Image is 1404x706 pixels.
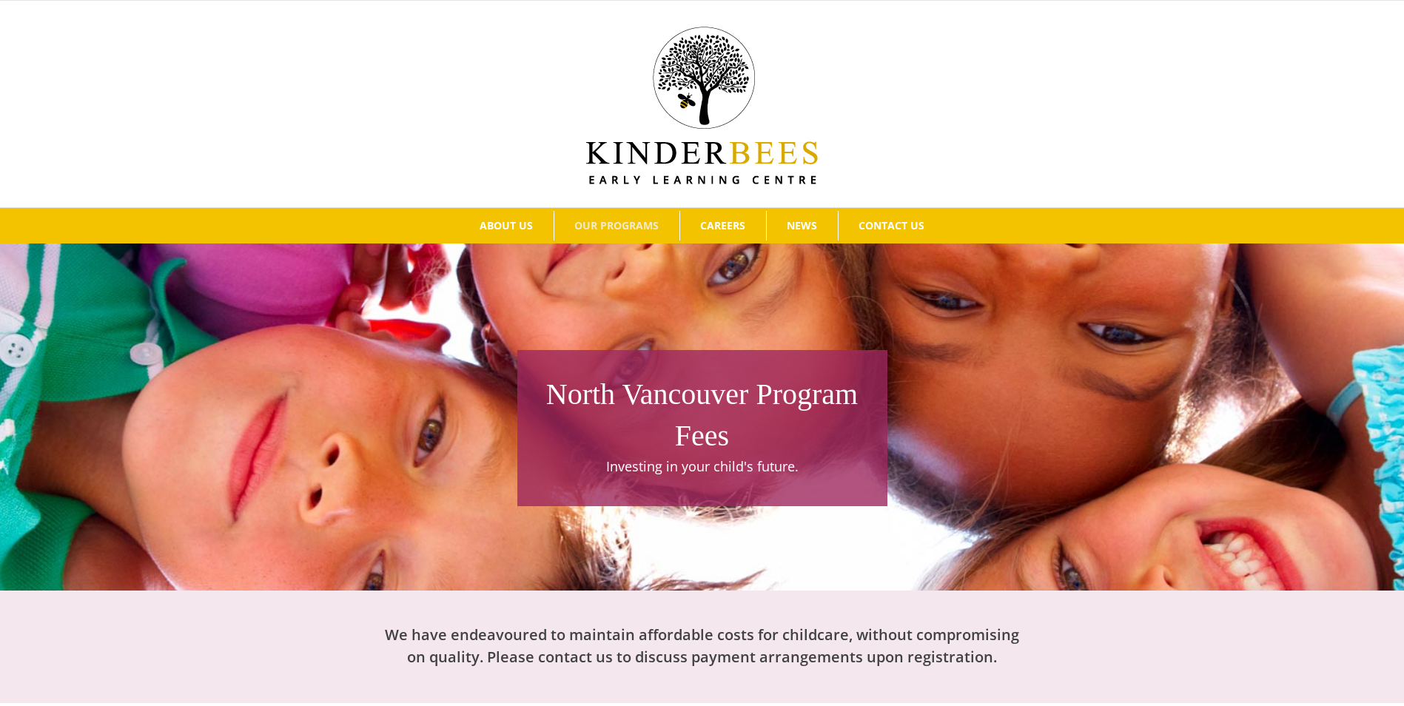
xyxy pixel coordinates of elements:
[767,211,838,241] a: NEWS
[574,221,659,231] span: OUR PROGRAMS
[480,221,533,231] span: ABOUT US
[525,457,880,477] p: Investing in your child's future.
[554,211,679,241] a: OUR PROGRAMS
[839,211,945,241] a: CONTACT US
[680,211,766,241] a: CAREERS
[525,374,880,457] h1: North Vancouver Program Fees
[586,27,818,184] img: Kinder Bees Logo
[22,208,1382,243] nav: Main Menu
[460,211,554,241] a: ABOUT US
[859,221,924,231] span: CONTACT US
[787,221,817,231] span: NEWS
[377,624,1028,668] h2: We have endeavoured to maintain affordable costs for childcare, without compromising on quality. ...
[700,221,745,231] span: CAREERS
